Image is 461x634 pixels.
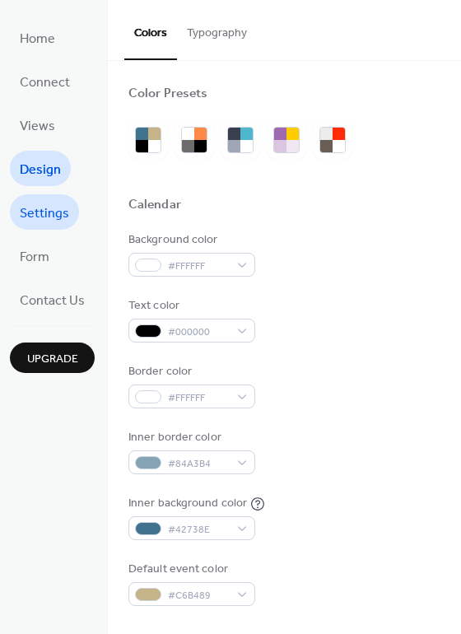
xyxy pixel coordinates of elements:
[20,245,49,270] span: Form
[128,197,181,214] div: Calendar
[10,20,65,55] a: Home
[168,389,229,407] span: #FFFFFF
[128,429,252,446] div: Inner border color
[20,201,69,226] span: Settings
[10,151,71,186] a: Design
[168,455,229,473] span: #84A3B4
[128,86,207,103] div: Color Presets
[10,238,59,273] a: Form
[168,258,229,275] span: #FFFFFF
[128,363,252,380] div: Border color
[168,521,229,538] span: #42738E
[20,157,61,183] span: Design
[10,343,95,373] button: Upgrade
[168,324,229,341] span: #000000
[10,282,95,317] a: Contact Us
[10,63,80,99] a: Connect
[128,231,252,249] div: Background color
[128,297,252,315] div: Text color
[20,288,85,314] span: Contact Us
[10,194,79,230] a: Settings
[20,26,55,52] span: Home
[10,107,65,142] a: Views
[128,495,247,512] div: Inner background color
[168,587,229,604] span: #C6B489
[20,114,55,139] span: Views
[27,351,78,368] span: Upgrade
[128,561,252,578] div: Default event color
[20,70,70,96] span: Connect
